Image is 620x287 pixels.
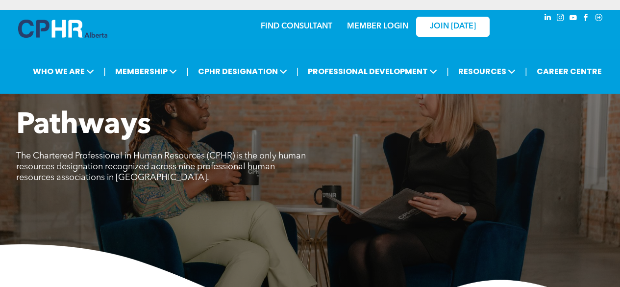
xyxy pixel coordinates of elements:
li: | [525,61,527,81]
a: facebook [581,12,592,26]
a: MEMBER LOGIN [347,23,408,30]
a: linkedin [543,12,553,26]
a: youtube [568,12,579,26]
li: | [446,61,449,81]
span: PROFESSIONAL DEVELOPMENT [305,62,440,80]
li: | [297,61,299,81]
span: The Chartered Professional in Human Resources (CPHR) is the only human resources designation reco... [16,152,306,182]
a: instagram [555,12,566,26]
span: JOIN [DATE] [430,22,476,31]
a: JOIN [DATE] [416,17,490,37]
li: | [186,61,189,81]
span: Pathways [16,111,151,140]
a: Social network [594,12,604,26]
li: | [103,61,106,81]
a: CAREER CENTRE [534,62,605,80]
span: MEMBERSHIP [112,62,180,80]
a: FIND CONSULTANT [261,23,332,30]
img: A blue and white logo for cp alberta [18,20,107,38]
span: WHO WE ARE [30,62,97,80]
span: RESOURCES [455,62,519,80]
span: CPHR DESIGNATION [195,62,290,80]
